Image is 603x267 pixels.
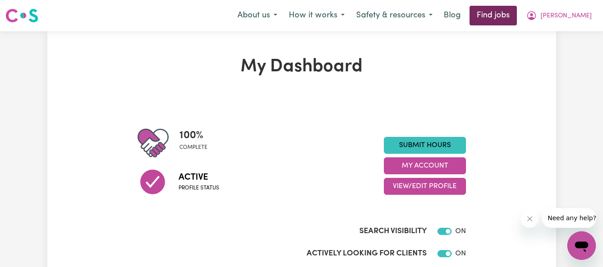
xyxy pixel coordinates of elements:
[359,226,427,237] label: Search Visibility
[179,127,215,159] div: Profile completeness: 100%
[307,248,427,259] label: Actively Looking for Clients
[5,6,54,13] span: Need any help?
[179,171,219,184] span: Active
[542,208,596,228] iframe: Message from company
[455,250,466,257] span: ON
[521,210,539,228] iframe: Close message
[384,137,466,154] a: Submit Hours
[179,127,208,144] span: 100 %
[384,178,466,195] button: View/Edit Profile
[350,6,438,25] button: Safety & resources
[179,184,219,192] span: Profile status
[438,6,466,25] a: Blog
[5,8,38,24] img: Careseekers logo
[232,6,283,25] button: About us
[137,56,466,78] h1: My Dashboard
[470,6,517,25] a: Find jobs
[283,6,350,25] button: How it works
[455,228,466,235] span: ON
[541,11,592,21] span: [PERSON_NAME]
[384,157,466,174] button: My Account
[179,144,208,152] span: complete
[567,231,596,260] iframe: Button to launch messaging window
[520,6,598,25] button: My Account
[5,5,38,26] a: Careseekers logo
